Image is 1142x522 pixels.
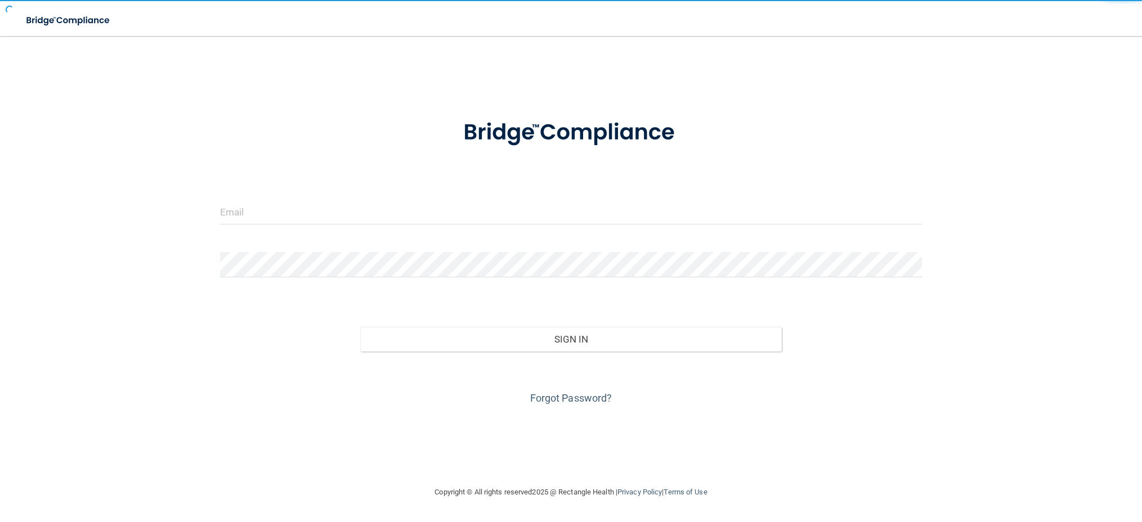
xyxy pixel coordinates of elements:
a: Forgot Password? [530,392,612,404]
button: Sign In [360,327,781,352]
img: bridge_compliance_login_screen.278c3ca4.svg [17,9,120,32]
div: Copyright © All rights reserved 2025 @ Rectangle Health | | [366,474,777,510]
a: Privacy Policy [617,488,662,496]
a: Terms of Use [664,488,707,496]
img: bridge_compliance_login_screen.278c3ca4.svg [440,103,702,162]
input: Email [220,199,922,224]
